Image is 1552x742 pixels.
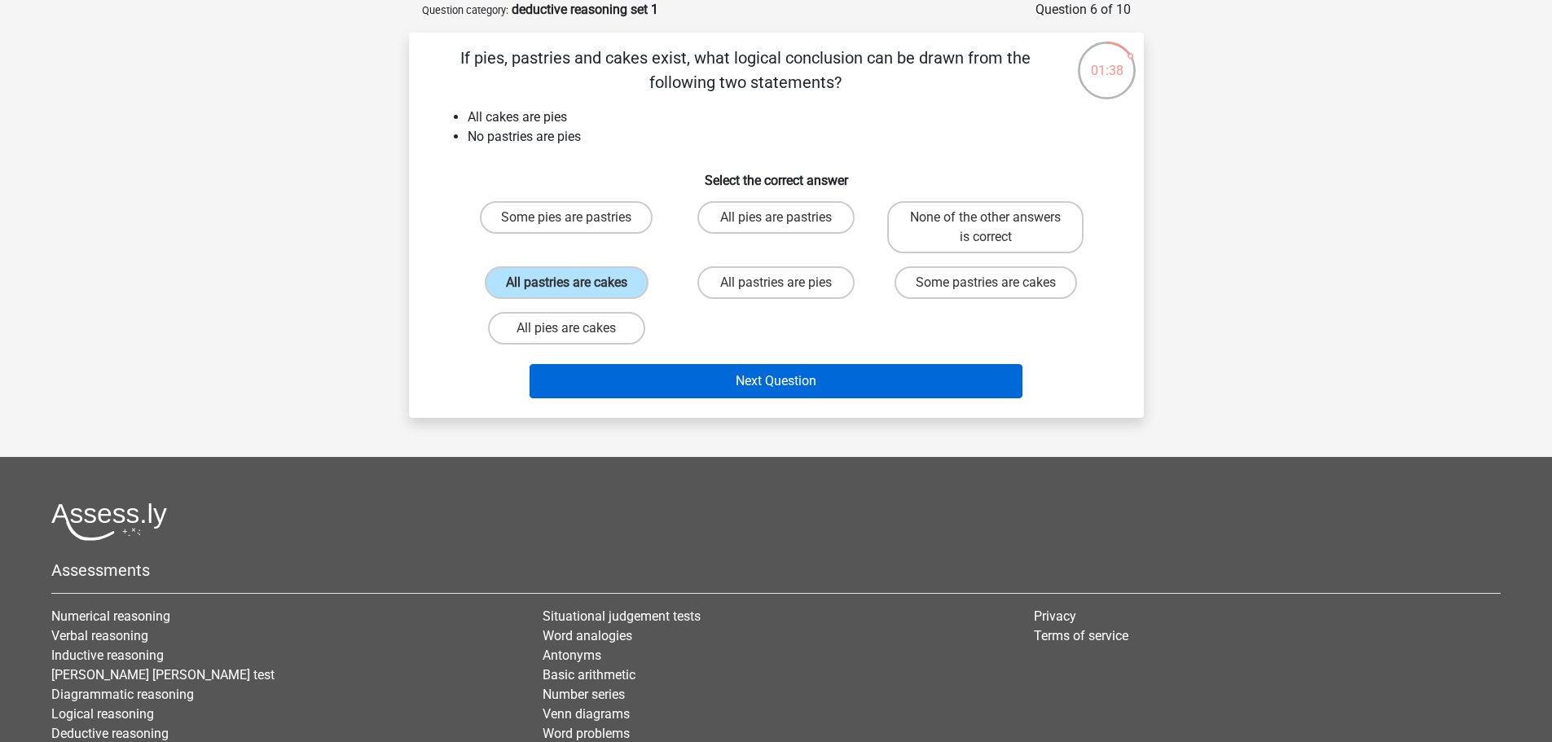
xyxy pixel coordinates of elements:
[543,687,625,702] a: Number series
[51,726,169,741] a: Deductive reasoning
[51,560,1501,580] h5: Assessments
[435,46,1057,94] p: If pies, pastries and cakes exist, what logical conclusion can be drawn from the following two st...
[51,608,170,624] a: Numerical reasoning
[468,108,1118,127] li: All cakes are pies
[895,266,1077,299] label: Some pastries are cakes
[51,503,167,541] img: Assessly logo
[468,127,1118,147] li: No pastries are pies
[697,201,855,234] label: All pies are pastries
[887,201,1084,253] label: None of the other answers is correct
[51,687,194,702] a: Diagrammatic reasoning
[543,628,632,643] a: Word analogies
[1034,628,1128,643] a: Terms of service
[485,266,648,299] label: All pastries are cakes
[512,2,658,17] strong: deductive reasoning set 1
[51,667,275,683] a: [PERSON_NAME] [PERSON_NAME] test
[697,266,855,299] label: All pastries are pies
[480,201,653,234] label: Some pies are pastries
[1034,608,1076,624] a: Privacy
[51,706,154,722] a: Logical reasoning
[422,4,508,16] small: Question category:
[543,608,701,624] a: Situational judgement tests
[543,706,630,722] a: Venn diagrams
[543,726,630,741] a: Word problems
[51,628,148,643] a: Verbal reasoning
[488,312,645,345] label: All pies are cakes
[530,364,1022,398] button: Next Question
[51,648,164,663] a: Inductive reasoning
[435,160,1118,188] h6: Select the correct answer
[1076,40,1137,81] div: 01:38
[543,667,635,683] a: Basic arithmetic
[543,648,601,663] a: Antonyms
